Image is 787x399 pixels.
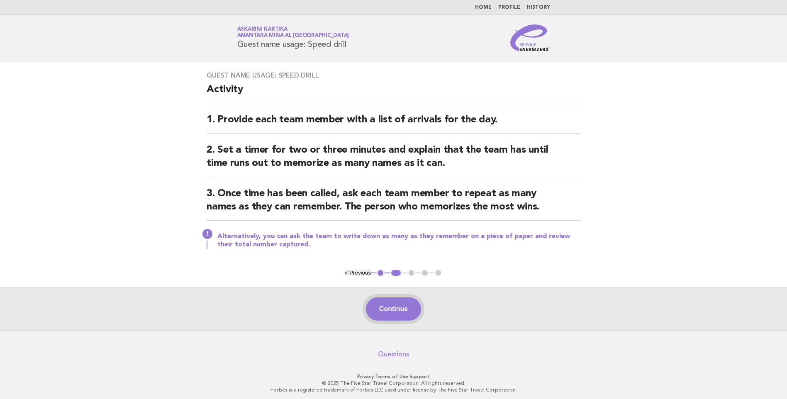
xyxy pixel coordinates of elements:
button: 2 [390,269,402,277]
h2: Activity [207,83,580,103]
h1: Guest name usage: Speed drill [237,27,349,49]
a: Terms of Use [375,374,408,380]
a: Questions [378,350,409,358]
a: Privacy [357,374,374,380]
p: © 2025 The Five Star Travel Corporation. All rights reserved. [140,380,648,387]
h2: 1. Provide each team member with a list of arrivals for the day. [207,113,580,134]
a: Askarini KartikaAnantara Mina al [GEOGRAPHIC_DATA] [237,27,349,38]
button: < Previous [345,270,371,276]
span: Anantara Mina al [GEOGRAPHIC_DATA] [237,33,349,39]
h2: 3. Once time has been called, ask each team member to repeat as many names as they can remember. ... [207,187,580,221]
a: Home [475,5,492,10]
h2: 2. Set a timer for two or three minutes and explain that the team has until time runs out to memo... [207,144,580,177]
img: Service Energizers [510,24,550,51]
p: · · [140,373,648,380]
button: 1 [376,269,385,277]
p: Forbes is a registered trademark of Forbes LLC used under license by The Five Star Travel Corpora... [140,387,648,393]
a: Profile [498,5,520,10]
a: History [527,5,550,10]
button: Continue [366,297,421,321]
p: Alternatively, you can ask the team to write down as many as they remember on a piece of paper an... [217,232,580,249]
a: Support [409,374,430,380]
h3: Guest name usage: Speed drill [207,71,580,80]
